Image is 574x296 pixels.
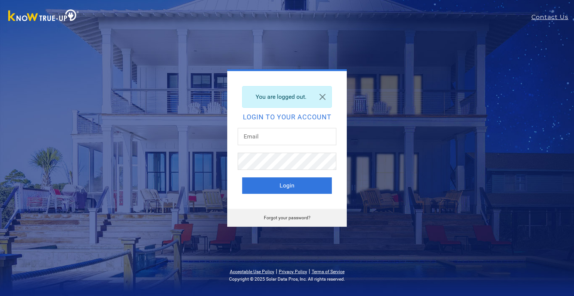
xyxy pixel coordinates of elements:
[4,8,83,25] img: Know True-Up
[264,215,311,220] a: Forgot your password?
[242,86,332,108] div: You are logged out.
[276,268,277,275] span: |
[531,13,574,22] a: Contact Us
[314,86,331,107] a: Close
[230,269,274,274] a: Acceptable Use Policy
[238,128,336,145] input: Email
[242,114,332,120] h2: Login to your account
[279,269,307,274] a: Privacy Policy
[309,268,310,275] span: |
[242,177,332,194] button: Login
[312,269,345,274] a: Terms of Service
